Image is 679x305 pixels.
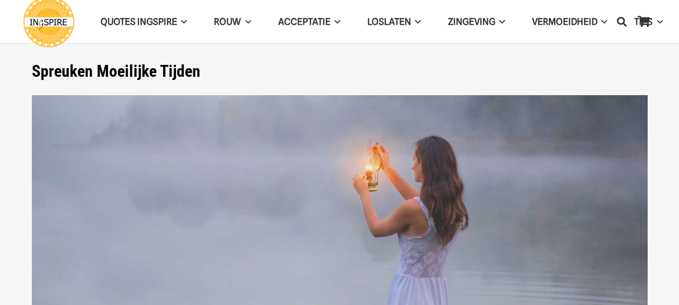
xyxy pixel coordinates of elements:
[495,8,505,35] span: Zingeving Menu
[597,8,607,35] span: VERMOEIDHEID Menu
[100,16,177,27] span: QUOTES INGSPIRE
[634,16,653,27] span: TIPS
[200,8,264,36] a: ROUWROUW Menu
[265,8,354,36] a: AcceptatieAcceptatie Menu
[214,16,241,27] span: ROUW
[621,8,676,36] a: TIPSTIPS Menu
[611,8,633,35] a: Zoeken
[177,8,187,35] span: QUOTES INGSPIRE Menu
[434,8,519,36] a: ZingevingZingeving Menu
[367,16,411,27] span: Loslaten
[448,16,495,27] span: Zingeving
[532,16,597,27] span: VERMOEIDHEID
[354,8,434,36] a: LoslatenLoslaten Menu
[241,8,251,35] span: ROUW Menu
[411,8,421,35] span: Loslaten Menu
[331,8,340,35] span: Acceptatie Menu
[653,8,662,35] span: TIPS Menu
[519,8,621,36] a: VERMOEIDHEIDVERMOEIDHEID Menu
[87,8,200,36] a: QUOTES INGSPIREQUOTES INGSPIRE Menu
[32,62,648,81] h1: Spreuken Moeilijke Tijden
[278,16,331,27] span: Acceptatie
